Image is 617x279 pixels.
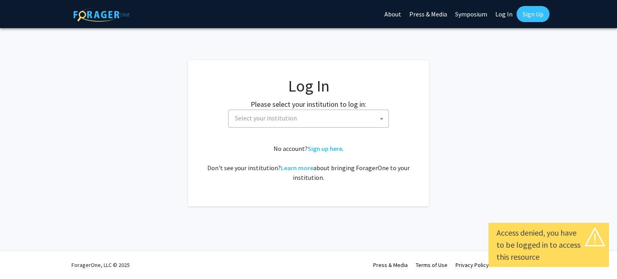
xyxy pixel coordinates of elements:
a: Learn more about bringing ForagerOne to your institution [281,164,313,172]
a: Sign Up [517,6,550,22]
div: Access denied, you have to be logged in to access this resource [496,227,601,263]
span: Select your institution [235,114,297,122]
div: ForagerOne, LLC © 2025 [72,251,130,279]
div: No account? . Don't see your institution? about bringing ForagerOne to your institution. [204,144,413,182]
img: ForagerOne Logo [74,8,130,22]
a: Sign up here [308,145,342,153]
a: Terms of Use [416,261,447,269]
a: Press & Media [373,261,408,269]
span: Select your institution [232,110,388,126]
h1: Log In [204,76,413,96]
a: Privacy Policy [456,261,489,269]
label: Please select your institution to log in: [251,99,366,110]
span: Select your institution [228,110,389,128]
